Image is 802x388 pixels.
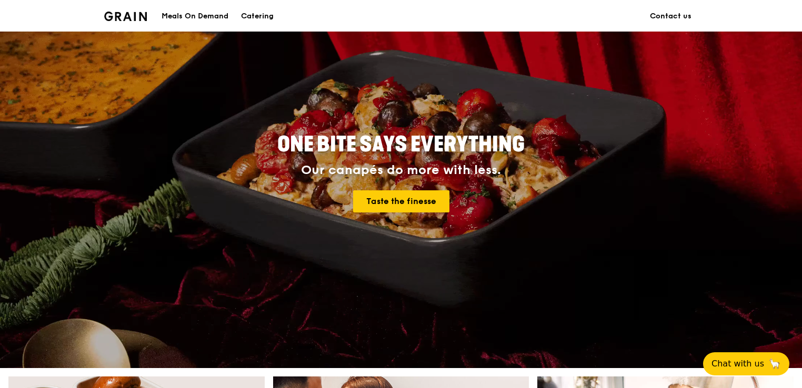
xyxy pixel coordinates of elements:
a: Taste the finesse [353,190,449,212]
img: Grain [104,12,147,21]
span: Chat with us [711,358,764,370]
a: Contact us [644,1,698,32]
button: Chat with us🦙 [703,352,789,375]
span: ONE BITE SAYS EVERYTHING [277,132,525,157]
span: 🦙 [768,358,781,370]
div: Our canapés do more with less. [212,163,590,178]
div: Meals On Demand [162,1,228,32]
a: Catering [235,1,280,32]
div: Catering [241,1,274,32]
